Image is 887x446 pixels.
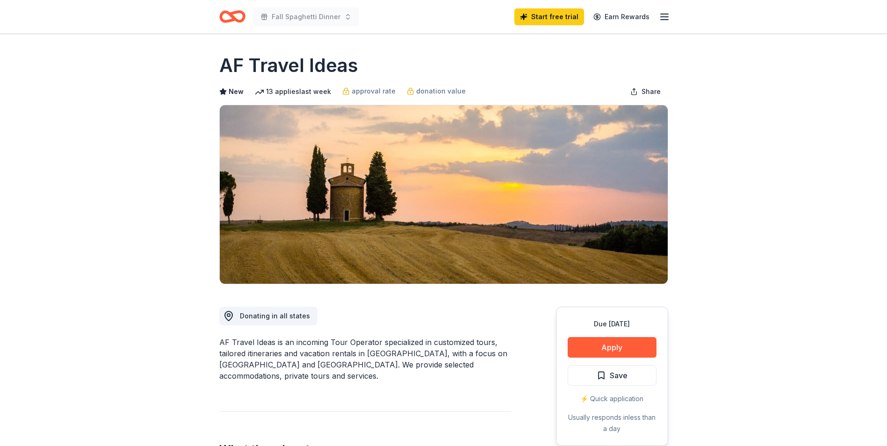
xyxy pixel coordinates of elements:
[219,52,358,79] h1: AF Travel Ideas
[514,8,584,25] a: Start free trial
[588,8,655,25] a: Earn Rewards
[272,11,340,22] span: Fall Spaghetti Dinner
[342,86,396,97] a: approval rate
[229,86,244,97] span: New
[642,86,661,97] span: Share
[240,312,310,320] span: Donating in all states
[610,369,627,381] span: Save
[568,365,656,386] button: Save
[568,337,656,358] button: Apply
[255,86,331,97] div: 13 applies last week
[253,7,359,26] button: Fall Spaghetti Dinner
[568,393,656,404] div: ⚡️ Quick application
[352,86,396,97] span: approval rate
[568,318,656,330] div: Due [DATE]
[220,105,668,284] img: Image for AF Travel Ideas
[416,86,466,97] span: donation value
[568,412,656,434] div: Usually responds in less than a day
[407,86,466,97] a: donation value
[219,337,511,381] div: AF Travel Ideas is an incoming Tour Operator specialized in customized tours, tailored itinerarie...
[623,82,668,101] button: Share
[219,6,245,28] a: Home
